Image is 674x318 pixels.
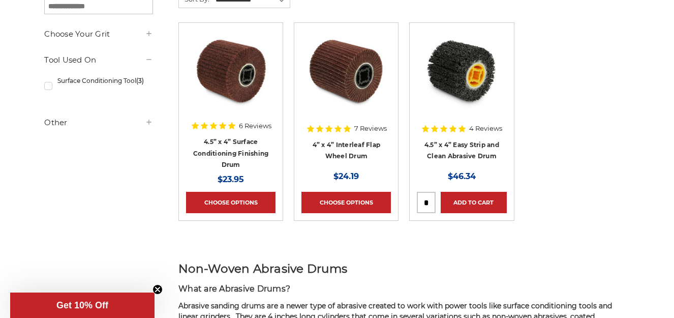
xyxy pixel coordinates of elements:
[301,192,391,213] a: Choose Options
[178,262,347,276] span: Non-Woven Abrasive Drums
[56,300,108,310] span: Get 10% Off
[313,141,381,160] a: 4” x 4” Interleaf Flap Wheel Drum
[190,30,271,111] img: 4.5 Inch Surface Conditioning Finishing Drum
[448,171,476,181] span: $46.34
[218,175,244,184] span: $23.95
[421,30,502,111] img: 4.5 inch x 4 inch paint stripping drum
[354,125,387,132] span: 7 Reviews
[193,138,269,168] a: 4.5” x 4” Surface Conditioning Finishing Drum
[305,30,387,111] img: 4 inch interleaf flap wheel drum
[424,141,499,160] a: 4.5” x 4” Easy Strip and Clean Abrasive Drum
[178,284,290,294] span: What are Abrasive Drums?
[239,123,271,129] span: 6 Reviews
[417,30,506,120] a: 4.5 inch x 4 inch paint stripping drum
[186,30,275,120] a: 4.5 Inch Surface Conditioning Finishing Drum
[44,28,152,40] h5: Choose Your Grit
[136,77,144,84] span: (3)
[44,117,152,129] h5: Other
[152,284,163,295] button: Close teaser
[10,293,155,318] div: Get 10% OffClose teaser
[441,192,506,213] a: Add to Cart
[469,125,502,132] span: 4 Reviews
[301,30,391,120] a: 4 inch interleaf flap wheel drum
[44,72,152,100] a: Surface Conditioning Tool
[333,171,359,181] span: $24.19
[186,192,275,213] a: Choose Options
[44,54,152,66] h5: Tool Used On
